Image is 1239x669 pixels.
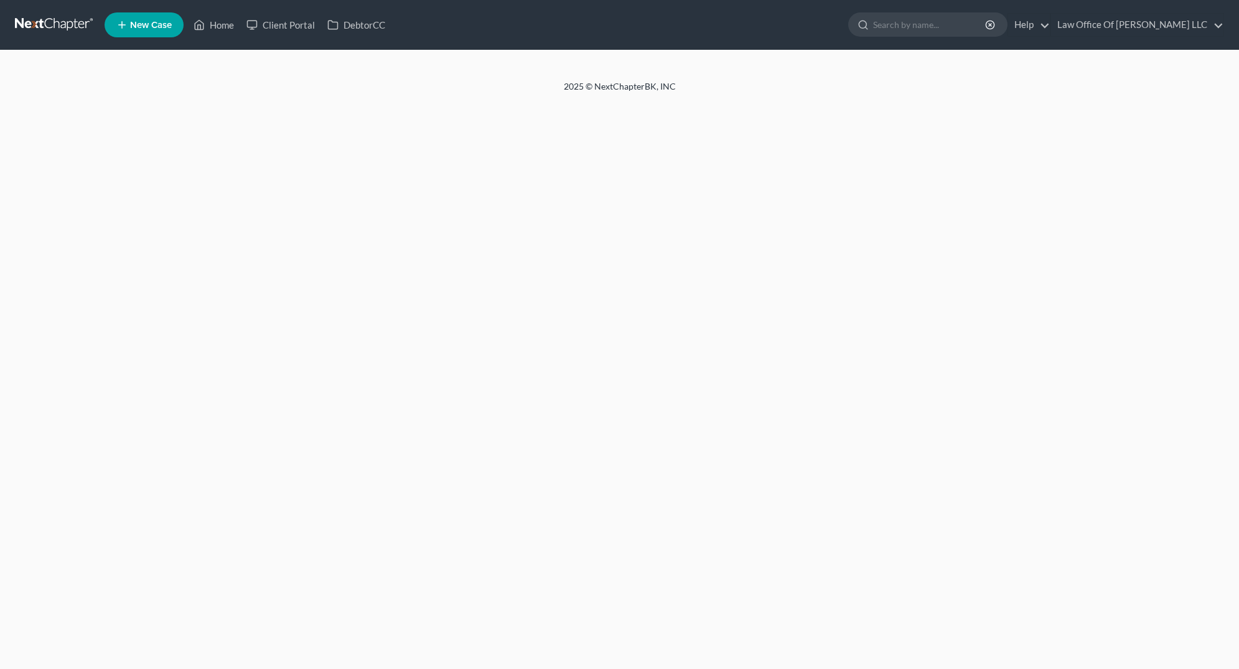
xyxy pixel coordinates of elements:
a: Law Office Of [PERSON_NAME] LLC [1051,14,1223,36]
a: Home [187,14,240,36]
a: DebtorCC [321,14,391,36]
span: New Case [130,21,172,30]
input: Search by name... [873,13,987,36]
a: Client Portal [240,14,321,36]
div: 2025 © NextChapterBK, INC [265,80,975,103]
a: Help [1008,14,1050,36]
